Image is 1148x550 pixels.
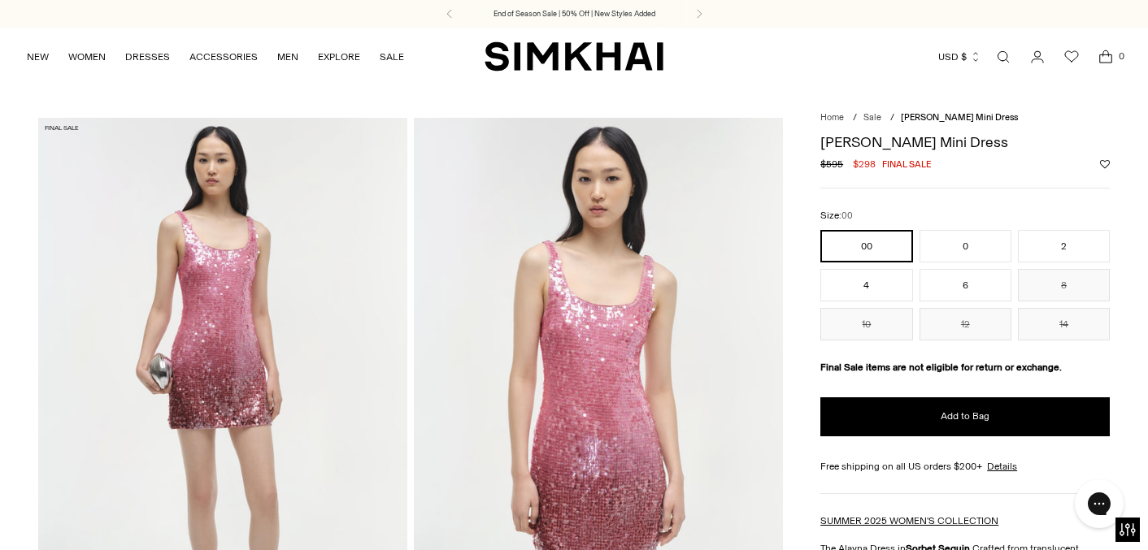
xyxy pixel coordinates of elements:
button: USD $ [938,39,981,75]
button: 4 [820,269,912,301]
button: 00 [820,230,912,262]
h1: [PERSON_NAME] Mini Dress [820,135,1110,149]
div: / [853,111,857,125]
button: 2 [1018,230,1110,262]
span: 0 [1114,49,1128,63]
a: EXPLORE [318,39,360,75]
a: Sale [863,112,881,123]
strong: Final Sale items are not eligible for return or exchange. [820,362,1062,373]
a: Wishlist [1055,41,1088,73]
span: [PERSON_NAME] Mini Dress [901,112,1018,123]
a: NEW [27,39,49,75]
nav: breadcrumbs [820,111,1110,125]
a: ACCESSORIES [189,39,258,75]
button: Add to Bag [820,397,1110,436]
span: $298 [853,157,876,171]
a: Details [987,459,1017,474]
iframe: Sign Up via Text for Offers [13,488,163,537]
button: 0 [920,230,1011,262]
span: Add to Bag [941,409,989,423]
div: Free shipping on all US orders $200+ [820,459,1110,474]
button: Add to Wishlist [1100,159,1110,169]
a: End of Season Sale | 50% Off | New Styles Added [494,8,655,19]
div: / [890,111,894,125]
button: 6 [920,269,1011,301]
button: 8 [1018,269,1110,301]
a: SIMKHAI [485,41,663,72]
a: MEN [277,39,298,75]
a: Go to the account page [1021,41,1054,73]
a: DRESSES [125,39,170,75]
s: $595 [820,157,843,171]
button: 12 [920,308,1011,340]
a: WOMEN [68,39,106,75]
a: SUMMER 2025 WOMEN'S COLLECTION [820,515,998,526]
a: Home [820,112,844,123]
button: 10 [820,308,912,340]
a: Open cart modal [1089,41,1122,73]
span: 00 [841,210,853,221]
label: Size: [820,208,853,223]
a: Open search modal [987,41,1020,73]
a: SALE [380,39,404,75]
iframe: Gorgias live chat messenger [1067,474,1132,534]
button: 14 [1018,308,1110,340]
